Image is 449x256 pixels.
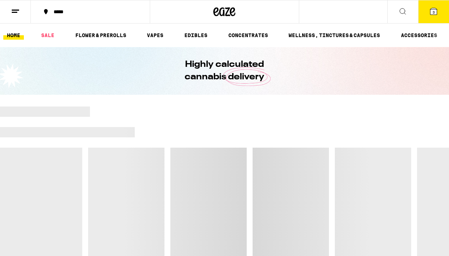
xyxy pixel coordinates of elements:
[72,31,130,40] a: FLOWER & PREROLLS
[285,31,384,40] a: WELLNESS, TINCTURES & CAPSULES
[3,31,24,40] a: HOME
[181,31,211,40] a: EDIBLES
[418,0,449,23] button: 3
[37,31,58,40] a: SALE
[164,58,285,83] h1: Highly calculated cannabis delivery
[432,10,435,14] span: 3
[143,31,167,40] a: VAPES
[397,31,441,40] a: ACCESSORIES
[225,31,272,40] a: CONCENTRATES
